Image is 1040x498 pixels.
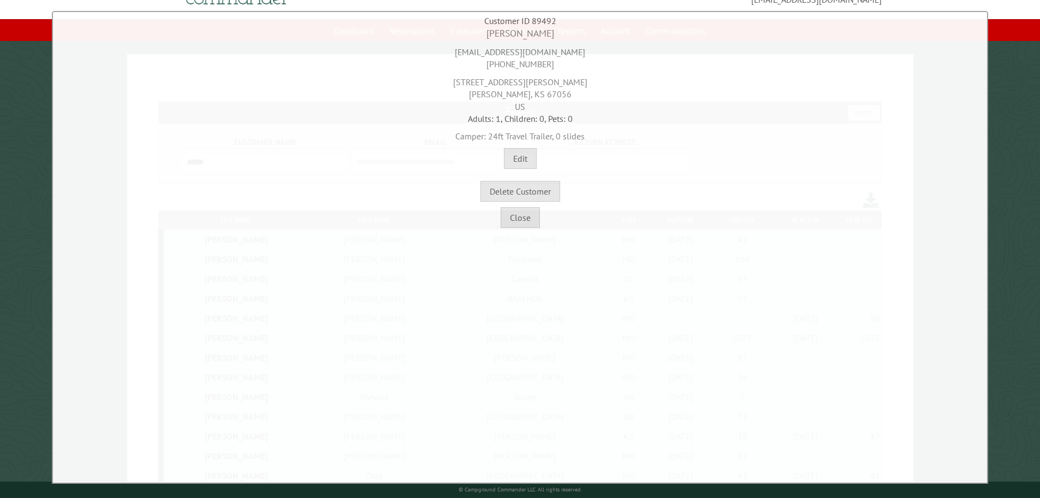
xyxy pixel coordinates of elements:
[56,71,984,113] div: [STREET_ADDRESS][PERSON_NAME] [PERSON_NAME], KS 67056 US
[56,27,984,40] div: [PERSON_NAME]
[480,181,560,202] button: Delete Customer
[501,207,540,228] button: Close
[56,125,984,142] div: Camper: 24ft Travel Trailer, 0 slides
[56,40,984,71] div: [EMAIL_ADDRESS][DOMAIN_NAME] [PHONE_NUMBER]
[56,113,984,125] div: Adults: 1, Children: 0, Pets: 0
[504,148,537,169] button: Edit
[56,15,984,27] div: Customer ID 89492
[459,486,582,493] small: © Campground Commander LLC. All rights reserved.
